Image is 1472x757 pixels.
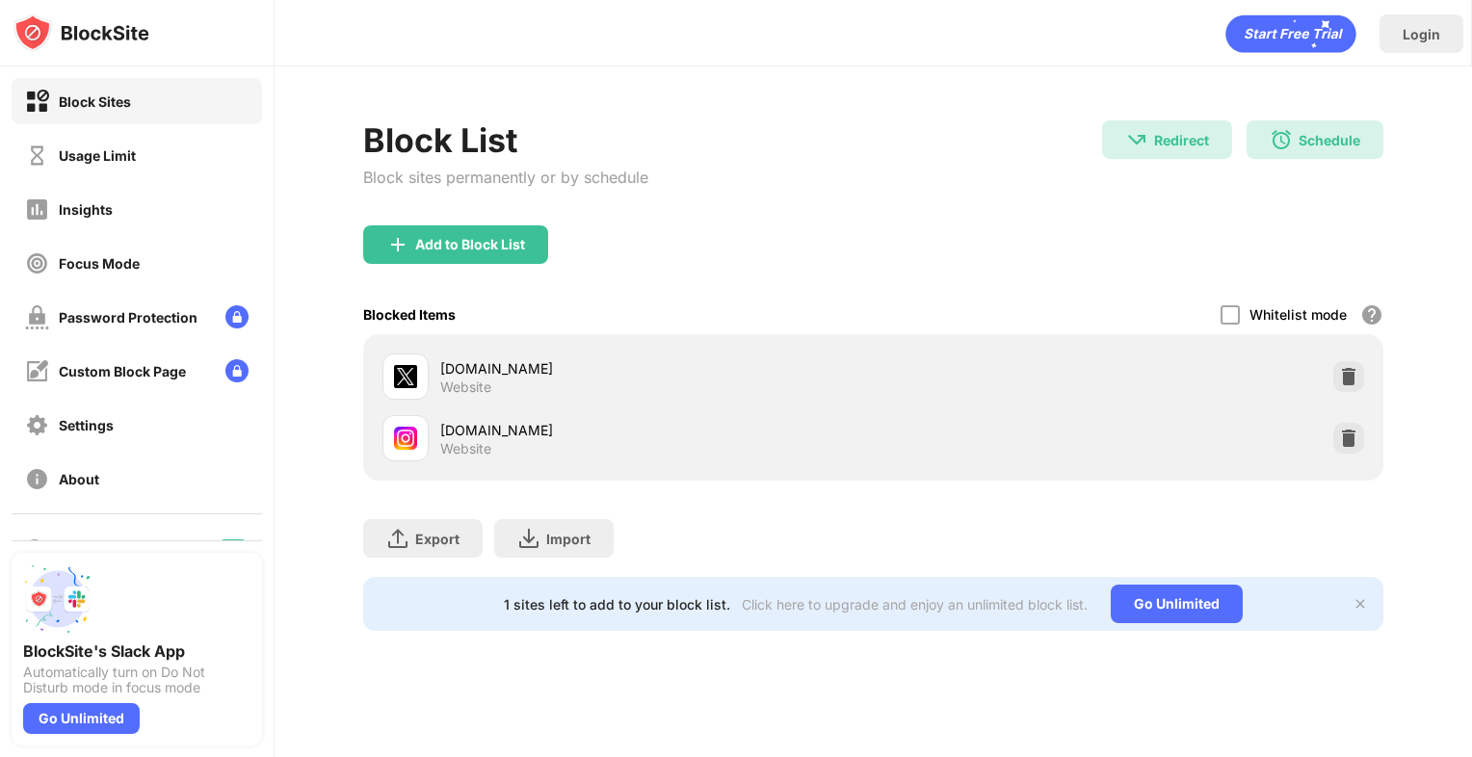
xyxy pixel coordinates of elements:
div: Export [415,531,460,547]
img: blocking-icon.svg [23,537,46,561]
img: block-on.svg [25,90,49,114]
div: Automatically turn on Do Not Disturb mode in focus mode [23,665,250,695]
img: insights-off.svg [25,197,49,222]
img: logo-blocksite.svg [13,13,149,52]
img: password-protection-off.svg [25,305,49,329]
div: [DOMAIN_NAME] [440,358,874,378]
div: About [59,471,99,487]
img: push-slack.svg [23,564,92,634]
img: about-off.svg [25,467,49,491]
div: Website [440,440,491,457]
div: Insights [59,201,113,218]
div: BlockSite's Slack App [23,641,250,661]
div: Schedule [1299,132,1360,148]
div: Add to Block List [415,237,525,252]
div: Block List [363,120,648,160]
img: x-button.svg [1353,596,1368,612]
img: settings-off.svg [25,413,49,437]
img: focus-off.svg [25,251,49,275]
div: Block sites permanently or by schedule [363,168,648,187]
div: Settings [59,417,114,433]
img: time-usage-off.svg [25,144,49,168]
img: lock-menu.svg [225,359,249,382]
div: Login [1403,26,1440,42]
div: Usage Limit [59,147,136,164]
div: Import [546,531,591,547]
div: Website [440,378,491,396]
div: Go Unlimited [23,703,140,734]
img: lock-menu.svg [225,305,249,328]
img: favicons [394,365,417,388]
div: [DOMAIN_NAME] [440,420,874,440]
div: Password Protection [59,309,197,326]
div: Focus Mode [59,255,140,272]
div: Click here to upgrade and enjoy an unlimited block list. [742,596,1088,613]
div: Blocked Items [363,306,456,323]
div: Block Sites [59,93,131,110]
div: Redirect [1154,132,1209,148]
div: Whitelist mode [1249,306,1347,323]
img: favicons [394,427,417,450]
img: customize-block-page-off.svg [25,359,49,383]
div: Go Unlimited [1111,585,1243,623]
div: Custom Block Page [59,363,186,379]
div: 1 sites left to add to your block list. [504,596,730,613]
div: animation [1225,14,1356,53]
